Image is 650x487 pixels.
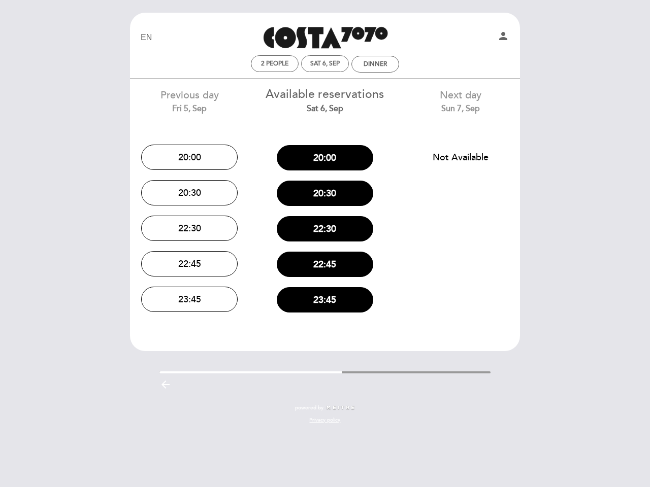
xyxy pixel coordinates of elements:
span: powered by [295,404,323,411]
button: 20:30 [141,180,238,205]
a: Costa 7070 [262,24,388,52]
div: Fri 5, Sep [129,103,250,115]
button: 22:45 [277,252,373,277]
i: arrow_backward [159,378,172,391]
a: powered by [295,404,355,411]
div: Sat 6, Sep [310,60,340,67]
button: 22:30 [141,216,238,241]
div: Next day [400,88,521,114]
button: person [497,30,509,46]
button: 22:30 [277,216,373,241]
button: 22:45 [141,251,238,276]
span: 2 people [261,60,288,67]
button: 23:45 [277,287,373,312]
button: 20:00 [141,145,238,170]
i: person [497,30,509,42]
button: 20:00 [277,145,373,170]
a: Privacy policy [309,416,340,424]
button: Not Available [412,145,509,170]
div: Sun 7, Sep [400,103,521,115]
div: Dinner [364,60,387,68]
div: Sat 6, Sep [265,103,385,115]
img: MEITRE [326,405,355,410]
button: 23:45 [141,287,238,312]
div: Previous day [129,88,250,114]
div: Available reservations [265,86,385,115]
button: 20:30 [277,181,373,206]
